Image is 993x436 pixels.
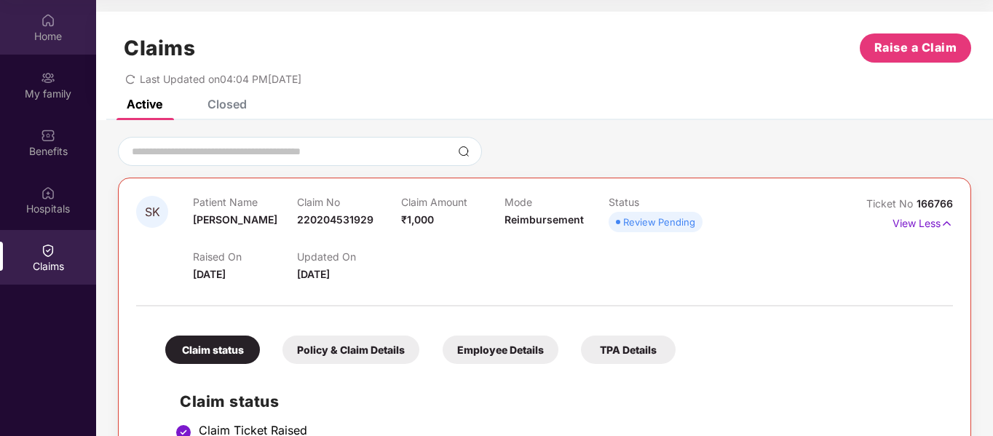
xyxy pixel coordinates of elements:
[443,336,558,364] div: Employee Details
[874,39,957,57] span: Raise a Claim
[297,250,401,263] p: Updated On
[401,196,505,208] p: Claim Amount
[505,213,584,226] span: Reimbursement
[623,215,695,229] div: Review Pending
[941,215,953,231] img: svg+xml;base64,PHN2ZyB4bWxucz0iaHR0cDovL3d3dy53My5vcmcvMjAwMC9zdmciIHdpZHRoPSIxNyIgaGVpZ2h0PSIxNy...
[145,206,160,218] span: SK
[505,196,609,208] p: Mode
[860,33,971,63] button: Raise a Claim
[41,128,55,143] img: svg+xml;base64,PHN2ZyBpZD0iQmVuZWZpdHMiIHhtbG5zPSJodHRwOi8vd3d3LnczLm9yZy8yMDAwL3N2ZyIgd2lkdGg9Ij...
[297,213,373,226] span: 220204531929
[609,196,713,208] p: Status
[140,73,301,85] span: Last Updated on 04:04 PM[DATE]
[125,73,135,85] span: redo
[41,71,55,85] img: svg+xml;base64,PHN2ZyB3aWR0aD0iMjAiIGhlaWdodD0iMjAiIHZpZXdCb3g9IjAgMCAyMCAyMCIgZmlsbD0ibm9uZSIgeG...
[124,36,195,60] h1: Claims
[193,250,297,263] p: Raised On
[193,196,297,208] p: Patient Name
[297,268,330,280] span: [DATE]
[401,213,434,226] span: ₹1,000
[193,268,226,280] span: [DATE]
[893,212,953,231] p: View Less
[581,336,676,364] div: TPA Details
[207,97,247,111] div: Closed
[41,13,55,28] img: svg+xml;base64,PHN2ZyBpZD0iSG9tZSIgeG1sbnM9Imh0dHA6Ly93d3cudzMub3JnLzIwMDAvc3ZnIiB3aWR0aD0iMjAiIG...
[127,97,162,111] div: Active
[165,336,260,364] div: Claim status
[297,196,401,208] p: Claim No
[41,186,55,200] img: svg+xml;base64,PHN2ZyBpZD0iSG9zcGl0YWxzIiB4bWxucz0iaHR0cDovL3d3dy53My5vcmcvMjAwMC9zdmciIHdpZHRoPS...
[458,146,470,157] img: svg+xml;base64,PHN2ZyBpZD0iU2VhcmNoLTMyeDMyIiB4bWxucz0iaHR0cDovL3d3dy53My5vcmcvMjAwMC9zdmciIHdpZH...
[193,213,277,226] span: [PERSON_NAME]
[282,336,419,364] div: Policy & Claim Details
[180,389,938,413] h2: Claim status
[917,197,953,210] span: 166766
[41,243,55,258] img: svg+xml;base64,PHN2ZyBpZD0iQ2xhaW0iIHhtbG5zPSJodHRwOi8vd3d3LnczLm9yZy8yMDAwL3N2ZyIgd2lkdGg9IjIwIi...
[866,197,917,210] span: Ticket No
